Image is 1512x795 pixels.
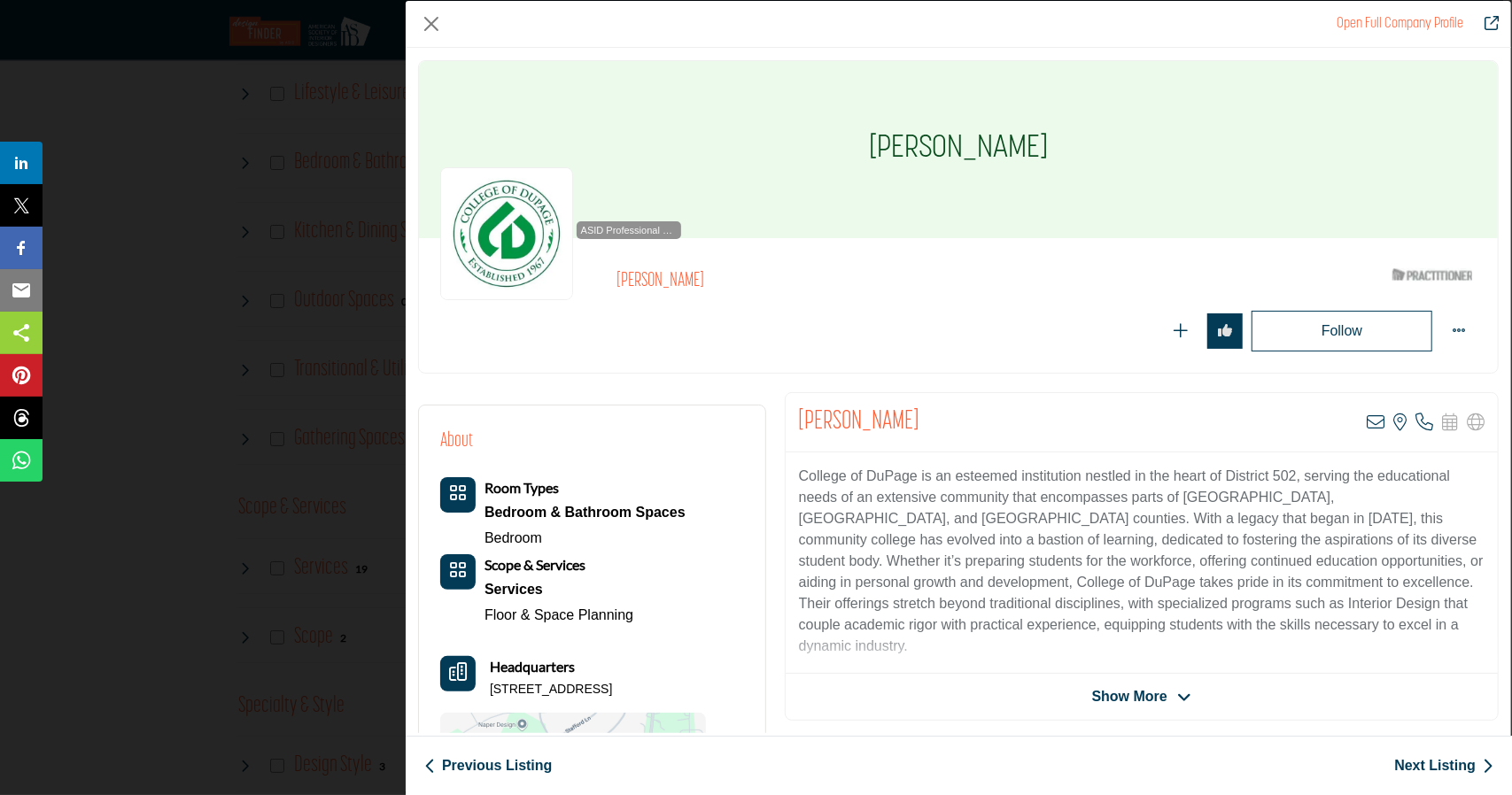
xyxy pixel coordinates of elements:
[1337,17,1463,31] a: Redirect to shelly-mocchi
[490,681,612,699] p: [STREET_ADDRESS]
[1207,313,1243,349] button: Redirect to login page
[1441,313,1477,349] button: More Options
[440,477,476,513] button: Category Icon
[799,406,920,438] h2: Shelly Mocchi
[485,576,633,603] a: Services
[440,167,573,300] img: shelly-mocchi logo
[490,656,575,677] b: Headquarters
[799,466,1485,657] p: College of DuPage is an esteemed institution nestled in the heart of District 502, serving the ed...
[485,530,542,545] a: Bedroom
[485,479,559,496] b: Room Types
[869,61,1048,238] h1: [PERSON_NAME]
[1472,13,1499,35] a: Redirect to shelly-mocchi
[1394,755,1493,776] a: Next Listing
[1092,686,1167,707] span: Show More
[418,11,445,37] button: Close
[1252,311,1432,351] button: Redirect to login
[485,558,585,573] a: Scope & Services
[485,576,633,603] div: Interior and exterior spaces including lighting, layouts, furnishings, accessories, artwork, land...
[1392,264,1472,286] img: ASID Qualified Practitioners
[440,656,476,691] button: Headquarter icon
[440,554,476,590] button: Category Icon
[485,499,686,526] a: Bedroom & Bathroom Spaces
[1163,313,1198,349] button: Redirect to login page
[424,755,552,776] a: Previous Listing
[485,556,585,573] b: Scope & Services
[485,607,633,622] a: Floor & Space Planning
[485,481,559,496] a: Room Types
[440,427,473,456] h2: About
[616,270,1104,293] h2: [PERSON_NAME]
[580,223,678,238] span: ASID Professional Practitioner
